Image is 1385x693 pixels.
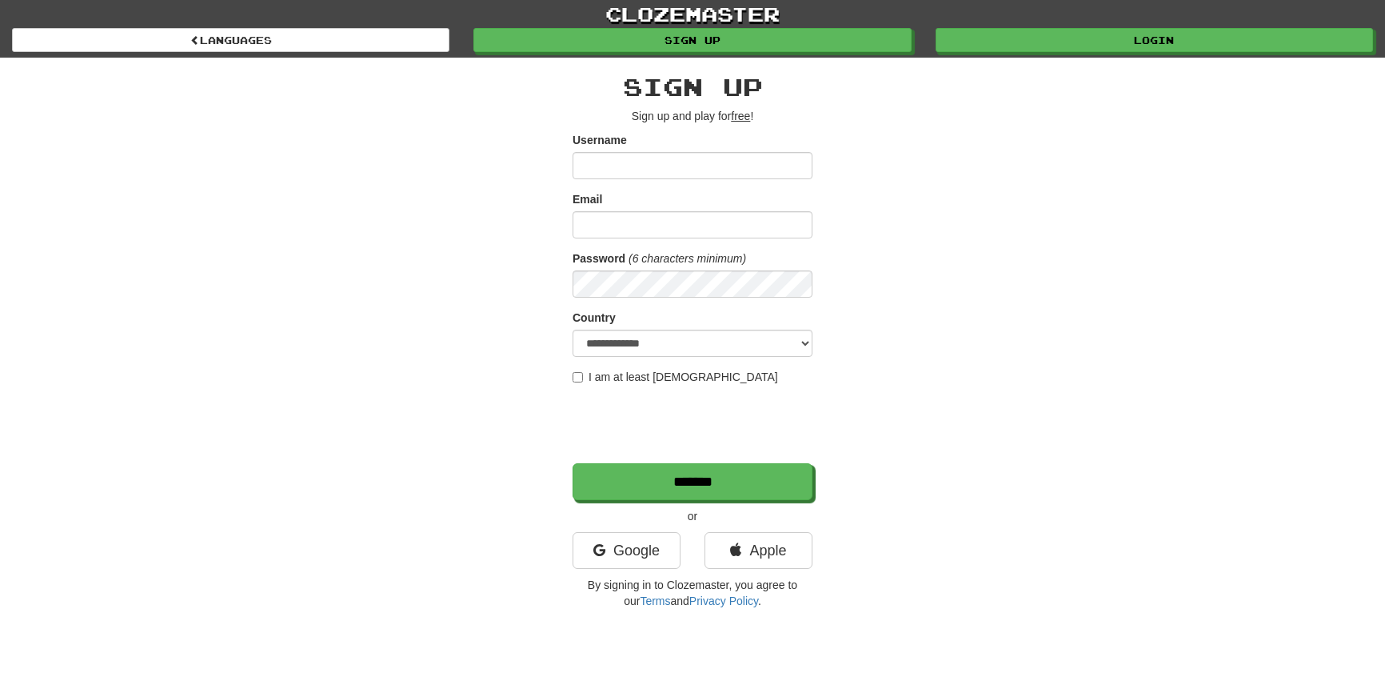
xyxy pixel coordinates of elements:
a: Apple [704,532,812,569]
a: Languages [12,28,449,52]
a: Google [573,532,681,569]
label: Password [573,250,625,266]
label: Username [573,132,627,148]
a: Login [936,28,1373,52]
label: Email [573,191,602,207]
iframe: reCAPTCHA [573,393,816,455]
p: By signing in to Clozemaster, you agree to our and . [573,577,812,609]
p: Sign up and play for ! [573,108,812,124]
label: I am at least [DEMOGRAPHIC_DATA] [573,369,778,385]
a: Terms [640,595,670,607]
h2: Sign up [573,74,812,100]
a: Privacy Policy [689,595,758,607]
a: Sign up [473,28,911,52]
label: Country [573,310,616,326]
em: (6 characters minimum) [629,252,746,265]
p: or [573,508,812,524]
input: I am at least [DEMOGRAPHIC_DATA] [573,372,583,383]
u: free [731,110,750,122]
